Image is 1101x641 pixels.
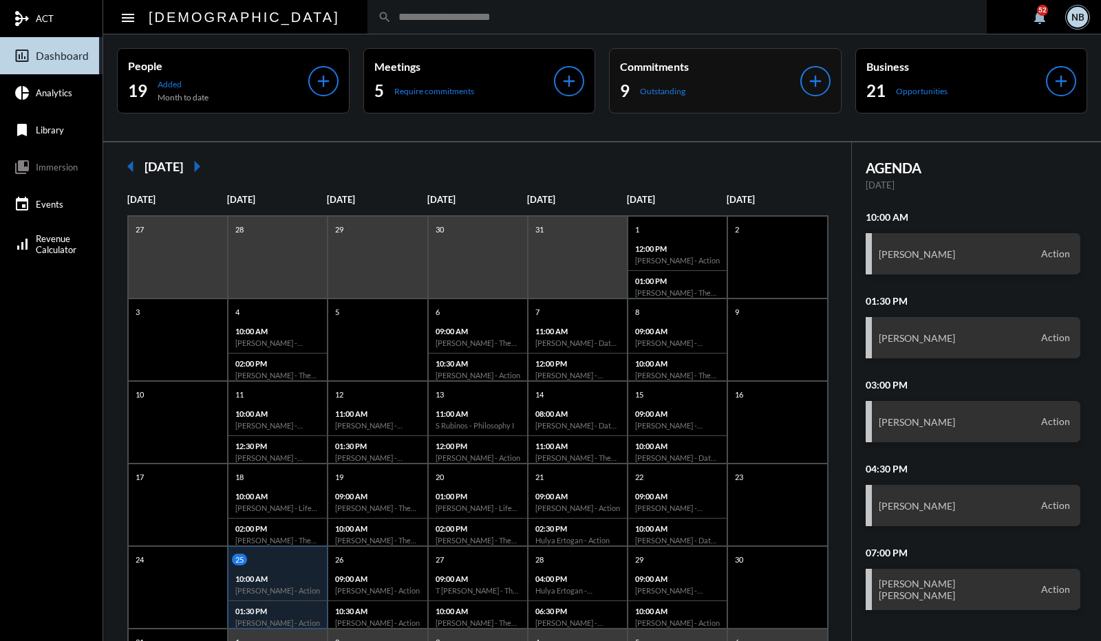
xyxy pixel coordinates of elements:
[132,389,147,400] p: 10
[14,236,30,252] mat-icon: signal_cellular_alt
[36,199,63,210] span: Events
[727,194,826,205] p: [DATE]
[235,586,320,595] h6: [PERSON_NAME] - Action
[635,288,720,297] h6: [PERSON_NAME] - The Philosophy
[235,338,320,347] h6: [PERSON_NAME] - Verification
[332,389,347,400] p: 12
[335,492,420,501] p: 09:00 AM
[235,503,320,512] h6: [PERSON_NAME] - Life With [PERSON_NAME]
[866,463,1081,475] h2: 04:30 PM
[132,224,147,235] p: 27
[866,60,1047,73] p: Business
[866,180,1081,191] p: [DATE]
[632,389,647,400] p: 15
[432,471,447,483] p: 20
[332,306,343,318] p: 5
[335,442,420,450] p: 01:30 PM
[866,295,1081,307] h2: 01:30 PM
[632,554,647,565] p: 29
[1038,332,1073,344] span: Action
[432,389,447,400] p: 13
[535,359,620,368] p: 12:00 PM
[1038,583,1073,596] span: Action
[731,389,747,400] p: 16
[432,306,443,318] p: 6
[436,359,520,368] p: 10:30 AM
[635,276,720,285] p: 01:00 PM
[559,72,579,91] mat-icon: add
[866,80,886,102] h2: 21
[632,471,647,483] p: 22
[374,60,555,73] p: Meetings
[532,554,547,565] p: 28
[427,194,527,205] p: [DATE]
[235,442,320,450] p: 12:30 PM
[132,306,143,318] p: 3
[332,224,347,235] p: 29
[532,306,543,318] p: 7
[436,442,520,450] p: 12:00 PM
[335,421,420,430] h6: [PERSON_NAME] - Philosophy I
[1038,415,1073,428] span: Action
[635,359,720,368] p: 10:00 AM
[731,224,742,235] p: 2
[535,442,620,450] p: 11:00 AM
[532,389,547,400] p: 14
[232,471,247,483] p: 18
[235,421,320,430] h6: [PERSON_NAME] - Review
[36,233,76,255] span: Revenue Calculator
[535,338,620,347] h6: [PERSON_NAME] - Data Capturing
[535,409,620,418] p: 08:00 AM
[36,13,54,24] span: ACT
[620,60,800,73] p: Commitments
[335,536,420,545] h6: [PERSON_NAME] - The Philosophy
[232,306,243,318] p: 4
[14,47,30,64] mat-icon: insert_chart_outlined
[235,536,320,545] h6: [PERSON_NAME] - The Philosophy
[235,492,320,501] p: 10:00 AM
[132,554,147,565] p: 24
[866,160,1081,176] h2: AGENDA
[232,389,247,400] p: 11
[114,3,142,31] button: Toggle sidenav
[436,371,520,380] h6: [PERSON_NAME] - Action
[879,578,955,601] h3: [PERSON_NAME] [PERSON_NAME]
[640,86,685,96] p: Outstanding
[535,574,620,583] p: 04:00 PM
[879,248,955,260] h3: [PERSON_NAME]
[436,536,520,545] h6: [PERSON_NAME] - The Philosophy
[14,122,30,138] mat-icon: bookmark
[436,338,520,347] h6: [PERSON_NAME] - The Philosophy
[235,453,320,462] h6: [PERSON_NAME] - Retirement Doctrine I
[14,196,30,213] mat-icon: event
[535,536,620,545] h6: Hulya Ertogan - Action
[335,453,420,462] h6: [PERSON_NAME] - Philosophy I
[132,471,147,483] p: 17
[335,607,420,616] p: 10:30 AM
[635,256,720,265] h6: [PERSON_NAME] - Action
[535,607,620,616] p: 06:30 PM
[436,503,520,512] h6: [PERSON_NAME] - Life With [PERSON_NAME]
[149,6,340,28] h2: [DEMOGRAPHIC_DATA]
[235,524,320,533] p: 02:00 PM
[879,416,955,428] h3: [PERSON_NAME]
[535,371,620,380] h6: [PERSON_NAME] - Investment
[235,409,320,418] p: 10:00 AM
[1031,9,1048,25] mat-icon: notifications
[14,159,30,175] mat-icon: collections_bookmark
[436,409,520,418] p: 11:00 AM
[436,492,520,501] p: 01:00 PM
[731,306,742,318] p: 9
[866,211,1081,223] h2: 10:00 AM
[332,554,347,565] p: 26
[145,159,183,174] h2: [DATE]
[1051,72,1071,91] mat-icon: add
[635,574,720,583] p: 09:00 AM
[374,80,384,102] h2: 5
[335,586,420,595] h6: [PERSON_NAME] - Action
[128,59,308,72] p: People
[235,607,320,616] p: 01:30 PM
[235,327,320,336] p: 10:00 AM
[1067,7,1088,28] div: NB
[235,359,320,368] p: 02:00 PM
